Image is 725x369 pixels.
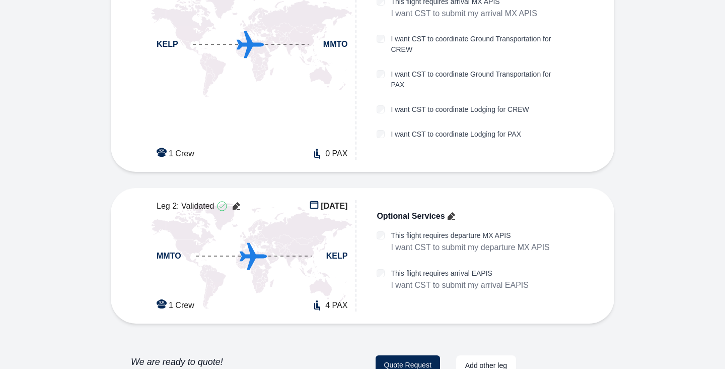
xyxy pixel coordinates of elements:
[391,104,529,115] label: I want CST to coordinate Lodging for CREW
[326,250,348,262] span: KELP
[391,7,537,20] p: I want CST to submit my arrival MX APIS
[391,34,566,55] label: I want CST to coordinate Ground Transportation for CREW
[391,69,566,90] label: I want CST to coordinate Ground Transportation for PAX
[391,129,521,140] label: I want CST to coordinate Lodging for PAX
[157,250,181,262] span: MMTO
[323,38,348,50] span: MMTO
[325,148,347,160] span: 0 PAX
[325,299,347,312] span: 4 PAX
[169,299,194,312] span: 1 Crew
[391,279,529,292] p: I want CST to submit my arrival EAPIS
[321,200,347,212] span: [DATE]
[377,210,445,222] span: Optional Services
[157,38,178,50] span: KELP
[391,241,549,254] p: I want CST to submit my departure MX APIS
[391,268,529,279] label: This flight requires arrival EAPIS
[169,148,194,160] span: 1 Crew
[131,356,223,368] h3: We are ready to quote!
[391,230,549,241] label: This flight requires departure MX APIS
[157,200,214,212] span: Leg 2: Validated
